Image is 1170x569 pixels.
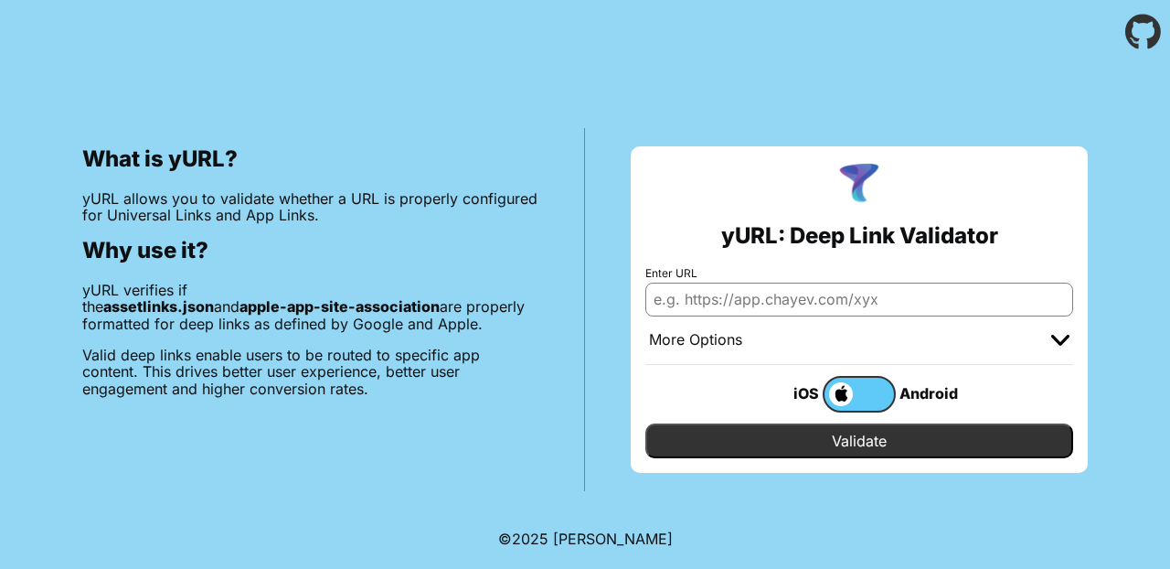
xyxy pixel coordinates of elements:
[103,297,214,316] b: assetlinks.json
[82,347,538,397] p: Valid deep links enable users to be routed to specific app content. This drives better user exper...
[82,190,538,224] p: yURL allows you to validate whether a URL is properly configured for Universal Links and App Links.
[649,331,742,349] div: More Options
[645,283,1073,316] input: e.g. https://app.chayev.com/xyx
[645,424,1073,458] input: Validate
[239,297,440,316] b: apple-app-site-association
[553,530,673,548] a: Michael Ibragimchayev's Personal Site
[1051,335,1069,346] img: chevron
[835,161,883,209] img: yURL Logo
[896,381,969,405] div: Android
[82,146,538,172] h2: What is yURL?
[498,509,673,569] footer: ©
[645,267,1073,280] label: Enter URL
[82,282,538,332] p: yURL verifies if the and are properly formatted for deep links as defined by Google and Apple.
[512,530,548,548] span: 2025
[82,238,538,263] h2: Why use it?
[750,381,823,405] div: iOS
[721,223,998,249] h2: yURL: Deep Link Validator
